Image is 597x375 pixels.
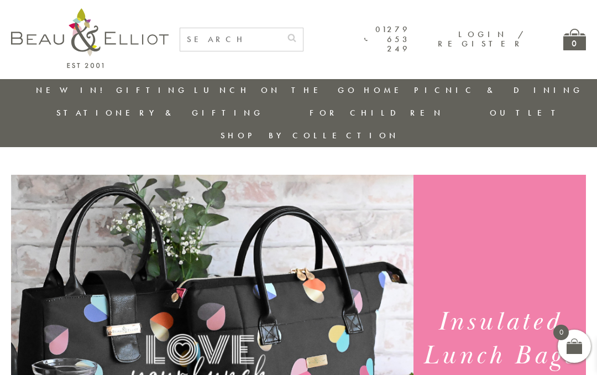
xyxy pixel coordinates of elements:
[490,107,563,118] a: Outlet
[438,29,525,49] a: Login / Register
[56,107,264,118] a: Stationery & Gifting
[36,85,110,96] a: New in!
[11,8,169,68] img: logo
[422,305,578,373] h1: Insulated Lunch Bags
[221,130,399,141] a: Shop by collection
[553,325,569,340] span: 0
[364,25,410,54] a: 01279 653 249
[116,85,188,96] a: Gifting
[194,85,358,96] a: Lunch On The Go
[414,85,583,96] a: Picnic & Dining
[180,28,281,51] input: SEARCH
[563,29,586,50] a: 0
[310,107,444,118] a: For Children
[364,85,408,96] a: Home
